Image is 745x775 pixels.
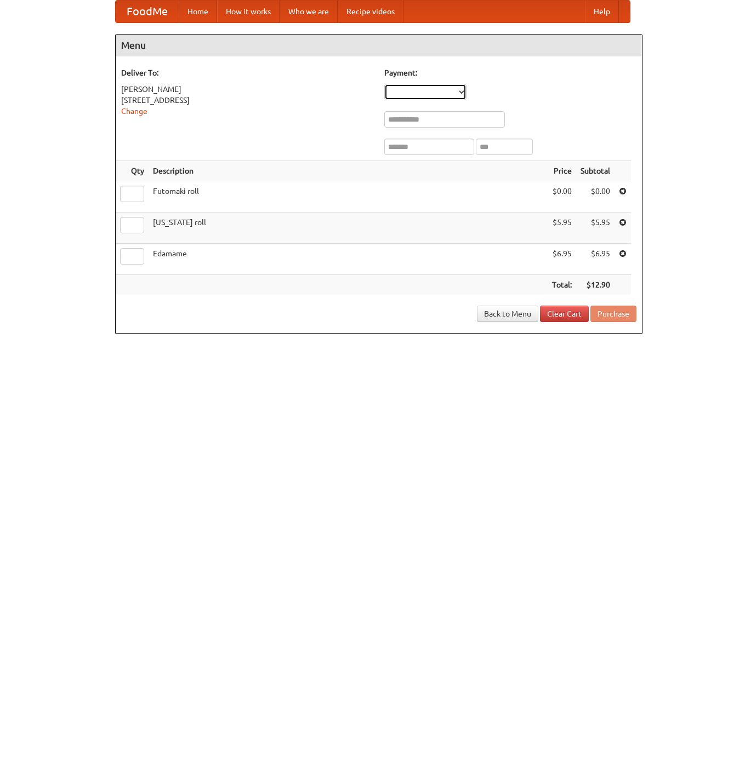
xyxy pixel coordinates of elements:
a: How it works [217,1,280,22]
a: Home [179,1,217,22]
th: Subtotal [576,161,615,181]
button: Purchase [590,306,636,322]
a: Recipe videos [338,1,403,22]
td: $6.95 [576,244,615,275]
td: [US_STATE] roll [149,213,548,244]
a: Clear Cart [540,306,589,322]
a: Back to Menu [477,306,538,322]
div: [STREET_ADDRESS] [121,95,373,106]
h5: Payment: [384,67,636,78]
a: Help [585,1,619,22]
th: Total: [548,275,576,295]
td: $6.95 [548,244,576,275]
a: FoodMe [116,1,179,22]
td: Futomaki roll [149,181,548,213]
th: $12.90 [576,275,615,295]
th: Description [149,161,548,181]
td: $5.95 [548,213,576,244]
a: Who we are [280,1,338,22]
th: Qty [116,161,149,181]
a: Change [121,107,147,116]
h5: Deliver To: [121,67,373,78]
th: Price [548,161,576,181]
td: Edamame [149,244,548,275]
td: $5.95 [576,213,615,244]
div: [PERSON_NAME] [121,84,373,95]
td: $0.00 [548,181,576,213]
td: $0.00 [576,181,615,213]
h4: Menu [116,35,642,56]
